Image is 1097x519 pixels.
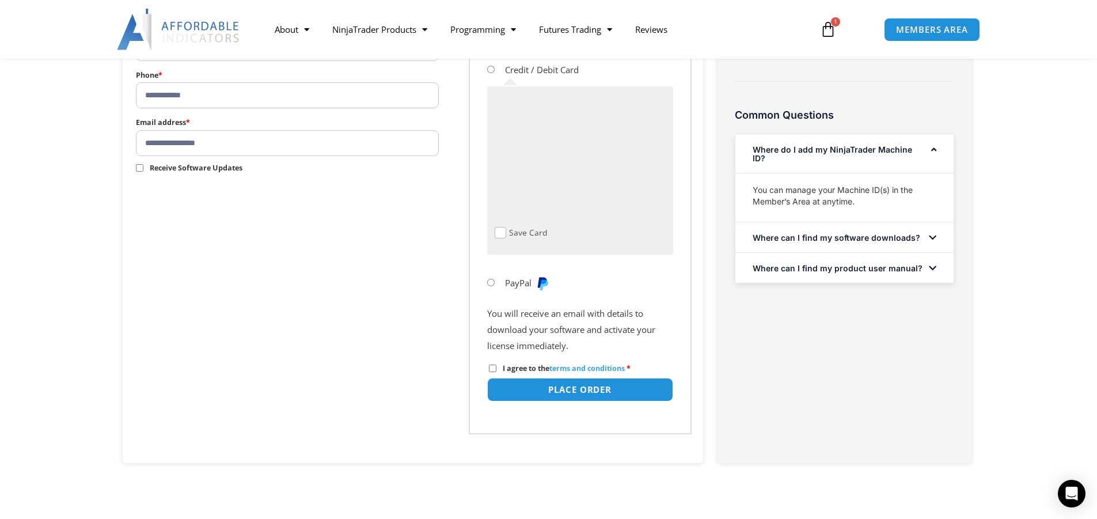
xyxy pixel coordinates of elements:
a: Where can I find my product user manual? [753,263,923,273]
a: Where do I add my NinjaTrader Machine ID? [753,145,912,163]
nav: Menu [263,16,807,43]
button: Place order [487,378,673,401]
p: You can manage your Machine ID(s) in the Member’s Area at anytime. [753,184,936,207]
iframe: Secure payment input frame [492,92,663,223]
a: NinjaTrader Products [321,16,439,43]
h3: Common Questions [735,108,954,122]
input: Receive Software Updates [136,164,143,172]
div: Where do I add my NinjaTrader Machine ID? [735,134,954,173]
span: MEMBERS AREA [896,25,968,34]
label: Phone [136,68,439,82]
label: PayPal [505,277,550,289]
span: I agree to the [503,363,625,373]
span: 1 [831,17,840,26]
img: LogoAI | Affordable Indicators – NinjaTrader [117,9,241,50]
label: Credit / Debit Card [505,64,579,75]
div: Where can I find my software downloads? [735,222,954,252]
abbr: required [627,363,631,373]
span: Receive Software Updates [150,163,242,173]
a: Where can I find my software downloads? [753,233,920,243]
label: Email address [136,115,439,130]
a: Reviews [624,16,679,43]
div: Where do I add my NinjaTrader Machine ID? [735,173,954,222]
a: terms and conditions [549,363,625,373]
a: Futures Trading [527,16,624,43]
a: About [263,16,321,43]
img: PayPal [536,276,549,290]
a: Programming [439,16,527,43]
div: Open Intercom Messenger [1058,480,1085,507]
a: 1 [803,13,853,46]
p: You will receive an email with details to download your software and activate your license immedi... [487,306,673,354]
a: MEMBERS AREA [884,18,980,41]
div: Where can I find my product user manual? [735,253,954,283]
input: I agree to theterms and conditions * [489,365,496,372]
label: Save Card [509,227,547,239]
